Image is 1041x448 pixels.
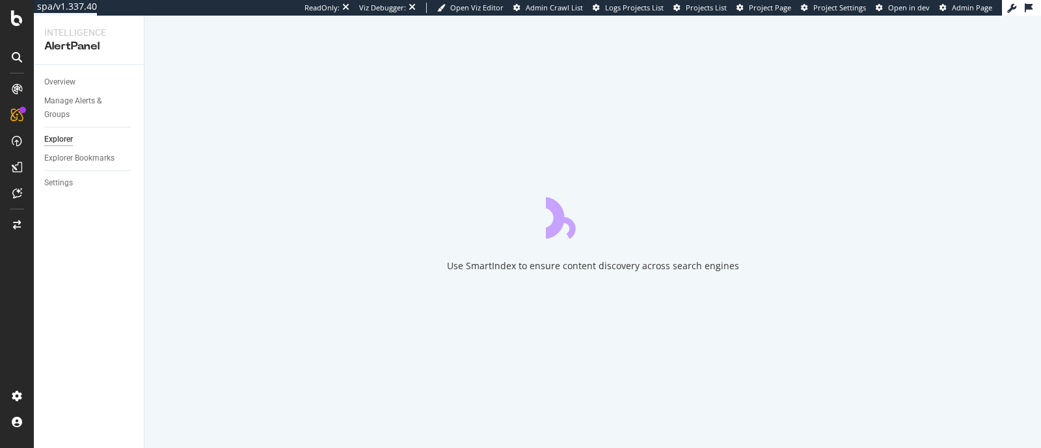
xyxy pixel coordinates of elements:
[593,3,664,13] a: Logs Projects List
[44,133,73,146] div: Explorer
[940,3,992,13] a: Admin Page
[546,192,640,239] div: animation
[737,3,791,13] a: Project Page
[447,259,739,272] div: Use SmartIndex to ensure content discovery across search engines
[44,133,135,146] a: Explorer
[44,26,133,39] div: Intelligence
[44,176,135,190] a: Settings
[813,3,866,12] span: Project Settings
[749,3,791,12] span: Project Page
[44,75,75,89] div: Overview
[673,3,727,13] a: Projects List
[44,152,135,165] a: Explorer Bookmarks
[437,3,504,13] a: Open Viz Editor
[513,3,583,13] a: Admin Crawl List
[44,94,135,122] a: Manage Alerts & Groups
[44,152,115,165] div: Explorer Bookmarks
[44,39,133,54] div: AlertPanel
[44,176,73,190] div: Settings
[44,94,122,122] div: Manage Alerts & Groups
[526,3,583,12] span: Admin Crawl List
[876,3,930,13] a: Open in dev
[686,3,727,12] span: Projects List
[888,3,930,12] span: Open in dev
[605,3,664,12] span: Logs Projects List
[44,75,135,89] a: Overview
[450,3,504,12] span: Open Viz Editor
[952,3,992,12] span: Admin Page
[359,3,406,13] div: Viz Debugger:
[304,3,340,13] div: ReadOnly:
[801,3,866,13] a: Project Settings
